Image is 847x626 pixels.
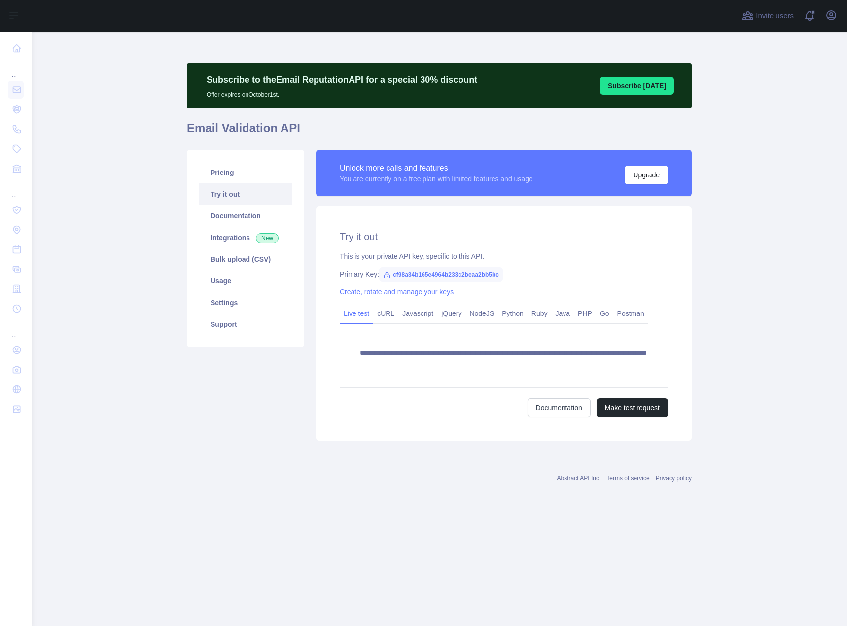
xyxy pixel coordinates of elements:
a: Usage [199,270,292,292]
button: Invite users [740,8,796,24]
a: Privacy policy [656,475,692,482]
h1: Email Validation API [187,120,692,144]
a: Ruby [528,306,552,321]
a: PHP [574,306,596,321]
a: Python [498,306,528,321]
a: NodeJS [465,306,498,321]
a: Go [596,306,613,321]
button: Upgrade [625,166,668,184]
a: Javascript [398,306,437,321]
div: ... [8,59,24,79]
a: Java [552,306,574,321]
div: Unlock more calls and features [340,162,533,174]
button: Subscribe [DATE] [600,77,674,95]
a: Documentation [199,205,292,227]
a: Integrations New [199,227,292,248]
a: jQuery [437,306,465,321]
button: Make test request [597,398,668,417]
a: Pricing [199,162,292,183]
div: ... [8,319,24,339]
a: Bulk upload (CSV) [199,248,292,270]
div: You are currently on a free plan with limited features and usage [340,174,533,184]
a: Documentation [528,398,591,417]
span: cf98a34b165e4964b233c2beaa2bb5bc [379,267,503,282]
a: Postman [613,306,648,321]
a: Try it out [199,183,292,205]
a: Terms of service [606,475,649,482]
div: ... [8,179,24,199]
a: Abstract API Inc. [557,475,601,482]
div: Primary Key: [340,269,668,279]
a: Create, rotate and manage your keys [340,288,454,296]
p: Subscribe to the Email Reputation API for a special 30 % discount [207,73,477,87]
span: Invite users [756,10,794,22]
a: Settings [199,292,292,313]
div: This is your private API key, specific to this API. [340,251,668,261]
p: Offer expires on October 1st. [207,87,477,99]
h2: Try it out [340,230,668,243]
a: cURL [373,306,398,321]
a: Live test [340,306,373,321]
span: New [256,233,279,243]
a: Support [199,313,292,335]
